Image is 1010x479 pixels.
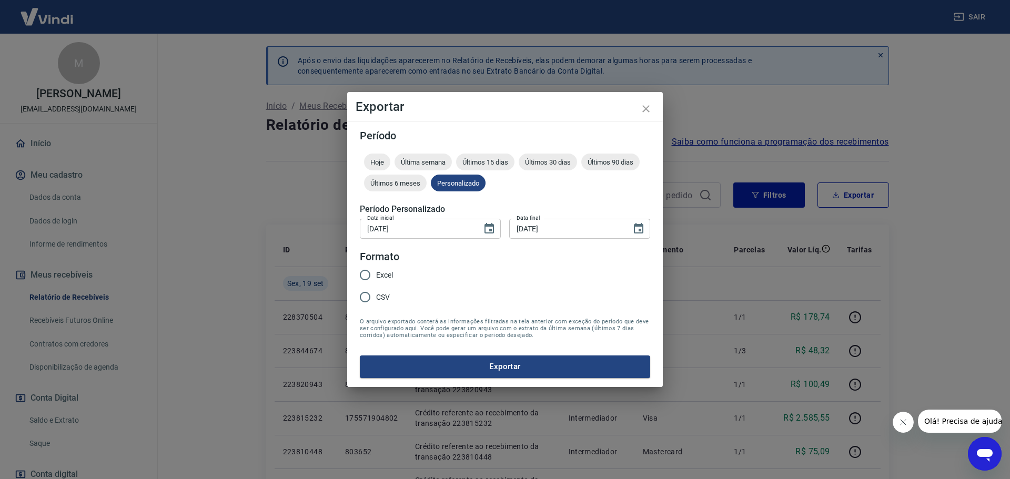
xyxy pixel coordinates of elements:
span: Últimos 6 meses [364,179,427,187]
iframe: Botão para abrir a janela de mensagens [968,437,1002,471]
label: Data final [517,214,540,222]
h5: Período Personalizado [360,204,650,215]
div: Personalizado [431,175,486,191]
span: Últimos 30 dias [519,158,577,166]
div: Última semana [395,154,452,170]
div: Últimos 15 dias [456,154,514,170]
span: CSV [376,292,390,303]
label: Data inicial [367,214,394,222]
iframe: Mensagem da empresa [918,410,1002,433]
span: Última semana [395,158,452,166]
div: Últimos 90 dias [581,154,640,170]
span: Personalizado [431,179,486,187]
span: Últimos 15 dias [456,158,514,166]
button: Exportar [360,355,650,378]
span: O arquivo exportado conterá as informações filtradas na tela anterior com exceção do período que ... [360,318,650,339]
legend: Formato [360,249,399,264]
button: Choose date, selected date is 19 de set de 2025 [628,218,649,239]
span: Hoje [364,158,390,166]
h5: Período [360,130,650,141]
span: Olá! Precisa de ajuda? [6,7,88,16]
div: Últimos 30 dias [519,154,577,170]
input: DD/MM/YYYY [360,219,474,238]
input: DD/MM/YYYY [509,219,624,238]
h4: Exportar [356,100,654,113]
button: close [633,96,659,121]
span: Excel [376,270,393,281]
div: Hoje [364,154,390,170]
span: Últimos 90 dias [581,158,640,166]
div: Últimos 6 meses [364,175,427,191]
button: Choose date, selected date is 11 de set de 2025 [479,218,500,239]
iframe: Fechar mensagem [893,412,914,433]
